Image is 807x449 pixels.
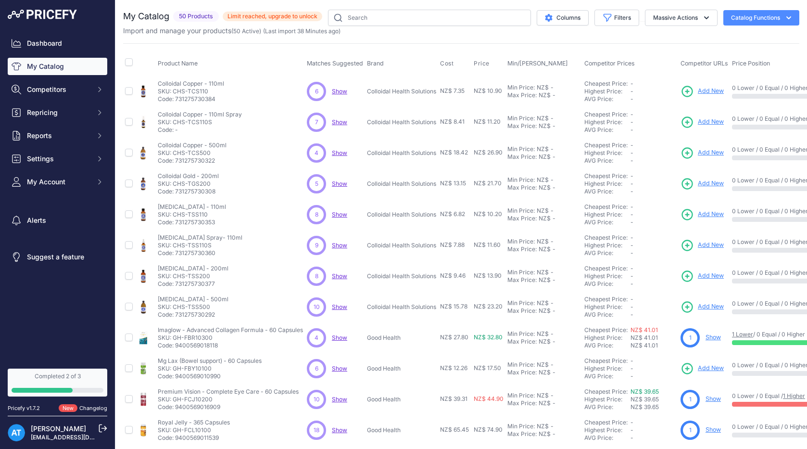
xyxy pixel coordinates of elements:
span: 9 [315,241,318,250]
div: Min Price: [507,207,535,215]
span: - [630,111,633,118]
span: - [630,118,633,126]
span: NZ$ 32.80 [474,334,503,341]
p: Import and manage your products [123,26,340,36]
div: Max Price: [507,91,537,99]
div: NZ$ [539,369,551,376]
div: Highest Price: [584,242,630,249]
div: - [549,299,554,307]
p: SKU: CHS-TCS500 [158,149,227,157]
div: Max Price: [507,153,537,161]
p: Mg Lax (Bowel support) - 60 Capsules [158,357,262,365]
div: NZ$ [539,184,551,192]
div: Highest Price: [584,365,630,372]
p: Colloidal Health Solutions [367,118,436,126]
img: Pricefy Logo [8,10,77,19]
span: 4 [315,334,318,342]
div: NZ$ [537,299,549,307]
span: 6 [315,87,318,96]
p: Colloidal Copper - 110ml [158,80,224,88]
button: Catalog Functions [723,10,799,26]
nav: Sidebar [8,35,107,357]
p: Code: 9400569018118 [158,342,303,349]
span: - [630,265,633,272]
div: Min Price: [507,269,535,276]
span: Add New [698,271,724,281]
span: - [630,149,633,156]
span: - [630,242,633,249]
a: Show [332,88,347,95]
span: Price [474,60,490,67]
div: - [551,91,555,99]
div: - [551,184,555,192]
div: NZ$ [539,338,551,346]
span: Add New [698,117,724,127]
span: NZ$ 6.82 [440,210,465,218]
a: [PERSON_NAME] [31,424,86,433]
p: Premium Vision - Complete Eye Care - 60 Capsules [158,388,299,396]
span: 10 [314,303,320,311]
span: (Last import 38 Minutes ago) [263,27,340,35]
a: Alerts [8,212,107,229]
div: NZ$ [537,207,549,215]
span: 5 [315,180,318,188]
div: NZ$ [539,276,551,284]
a: Show [332,396,347,403]
div: NZ$ [539,122,551,130]
a: Show [332,365,347,372]
p: Colloidal Gold - 200ml [158,172,219,180]
div: - [549,115,554,122]
div: NZ$ [539,153,551,161]
p: Colloidal Copper - 110ml Spray [158,111,242,118]
span: - [630,365,633,372]
div: - [551,338,555,346]
span: Product Name [158,60,198,67]
div: Highest Price: [584,211,630,218]
div: Max Price: [507,307,537,315]
div: Min Price: [507,115,535,122]
button: Reports [8,127,107,144]
div: - [549,84,554,91]
a: Cheapest Price: [584,326,628,334]
span: NZ$ 12.26 [440,364,467,372]
p: Code: 731275730322 [158,157,227,165]
p: Colloidal Health Solutions [367,242,436,249]
p: Code: 731275730360 [158,249,242,257]
div: Max Price: [507,215,537,222]
p: Code: 731275730292 [158,311,228,319]
a: Show [332,303,347,310]
span: 4 [315,149,318,157]
p: Colloidal Health Solutions [367,149,436,157]
span: - [630,303,633,310]
div: - [549,145,554,153]
div: - [551,307,555,315]
p: SKU: CHS-TCS110 [158,88,224,95]
p: SKU: CHS-TGS200 [158,180,219,188]
span: NZ$ 23.20 [474,303,503,310]
span: - [630,249,633,257]
span: Repricing [27,108,90,117]
p: SKU: CHS-TSS200 [158,272,228,280]
span: Add New [698,179,724,188]
p: SKU: CHS-TCS110S [158,118,242,126]
a: Cheapest Price: [584,234,628,241]
p: Imaglow - Advanced Collagen Formula - 60 Capsules [158,326,303,334]
p: Code: 731275730377 [158,280,228,288]
div: Highest Price: [584,272,630,280]
span: NZ$ 27.80 [440,334,468,341]
span: - [630,311,633,318]
span: - [630,80,633,87]
p: Colloidal Health Solutions [367,272,436,280]
a: Show [706,395,721,402]
p: Colloidal Health Solutions [367,88,436,95]
p: SKU: CHS-TSS110 [158,211,226,218]
span: Add New [698,241,724,250]
div: NZ$ [537,269,549,276]
span: 8 [315,272,318,281]
p: [MEDICAL_DATA] - 200ml [158,265,228,272]
a: Add New [681,239,724,252]
span: ( ) [231,27,261,35]
a: Cheapest Price: [584,419,628,426]
div: AVG Price: [584,218,630,226]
